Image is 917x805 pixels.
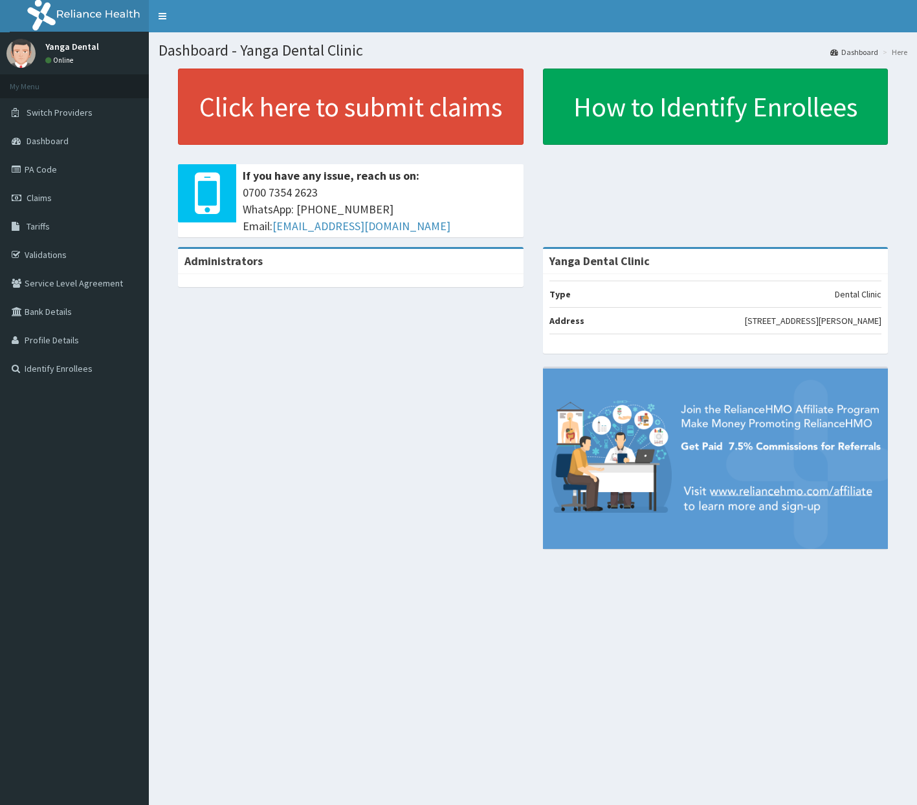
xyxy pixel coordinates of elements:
[243,168,419,183] b: If you have any issue, reach us on:
[830,47,878,58] a: Dashboard
[243,184,517,234] span: 0700 7354 2623 WhatsApp: [PHONE_NUMBER] Email:
[159,42,907,59] h1: Dashboard - Yanga Dental Clinic
[178,69,524,145] a: Click here to submit claims
[6,39,36,68] img: User Image
[549,253,650,268] strong: Yanga Dental Clinic
[272,219,450,233] a: [EMAIL_ADDRESS][DOMAIN_NAME]
[27,192,52,204] span: Claims
[543,69,889,145] a: How to Identify Enrollees
[835,288,881,301] p: Dental Clinic
[45,42,99,51] p: Yanga Dental
[27,220,50,232] span: Tariffs
[745,314,881,327] p: [STREET_ADDRESS][PERSON_NAME]
[27,135,69,147] span: Dashboard
[184,253,263,268] b: Administrators
[45,56,76,65] a: Online
[27,107,93,118] span: Switch Providers
[543,369,889,549] img: provider-team-banner.png
[549,315,584,327] b: Address
[879,47,907,58] li: Here
[549,288,571,300] b: Type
